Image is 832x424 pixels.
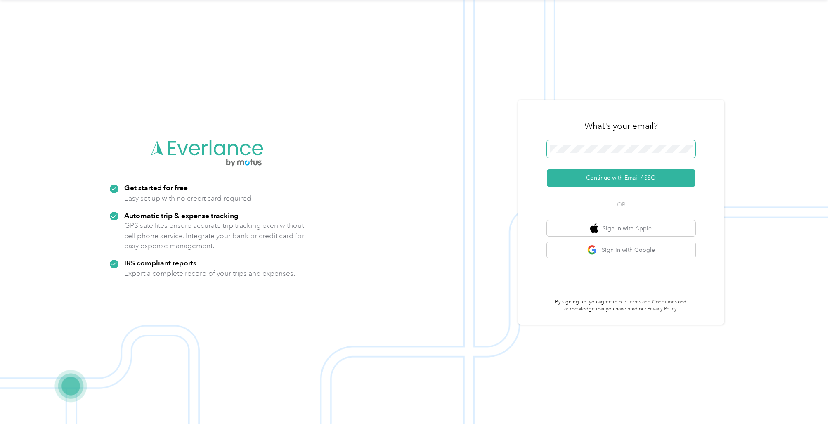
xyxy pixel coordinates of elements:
img: google logo [587,245,598,255]
p: GPS satellites ensure accurate trip tracking even without cell phone service. Integrate your bank... [124,220,305,251]
strong: Automatic trip & expense tracking [124,211,239,220]
a: Privacy Policy [648,306,677,312]
strong: Get started for free [124,183,188,192]
p: Export a complete record of your trips and expenses. [124,268,295,279]
p: By signing up, you agree to our and acknowledge that you have read our . [547,298,695,313]
button: Continue with Email / SSO [547,169,695,187]
span: OR [607,200,636,209]
button: google logoSign in with Google [547,242,695,258]
button: apple logoSign in with Apple [547,220,695,237]
a: Terms and Conditions [627,299,677,305]
p: Easy set up with no credit card required [124,193,251,204]
img: apple logo [590,223,598,234]
h3: What's your email? [584,120,658,132]
strong: IRS compliant reports [124,258,196,267]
